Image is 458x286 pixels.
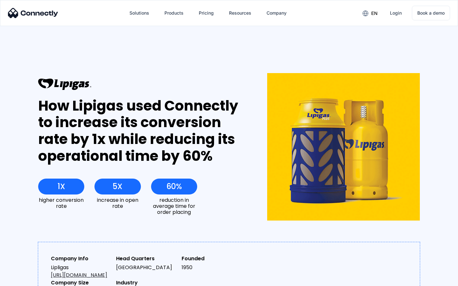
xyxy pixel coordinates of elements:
div: en [371,9,378,18]
div: Login [390,9,402,17]
div: Company [267,9,287,17]
div: reduction in average time for order placing [151,197,197,215]
img: Connectly Logo [8,8,58,18]
div: Products [164,9,184,17]
div: Pricing [199,9,214,17]
div: 60% [166,182,182,191]
div: 1950 [182,264,242,271]
a: [URL][DOMAIN_NAME] [51,271,107,279]
div: How Lipigas used Connectly to increase its conversion rate by 1x while reducing its operational t... [38,98,244,165]
a: Book a demo [412,6,450,20]
a: Login [385,5,407,21]
div: Solutions [129,9,149,17]
div: 5X [113,182,122,191]
div: [GEOGRAPHIC_DATA] [116,264,176,271]
div: higher conversion rate [38,197,84,209]
div: Company Info [51,255,111,262]
div: Head Quarters [116,255,176,262]
div: Founded [182,255,242,262]
div: 1X [58,182,65,191]
a: Pricing [194,5,219,21]
div: Lipligas [51,264,111,279]
div: increase in open rate [94,197,141,209]
div: Resources [229,9,251,17]
aside: Language selected: English [6,275,38,284]
ul: Language list [13,275,38,284]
